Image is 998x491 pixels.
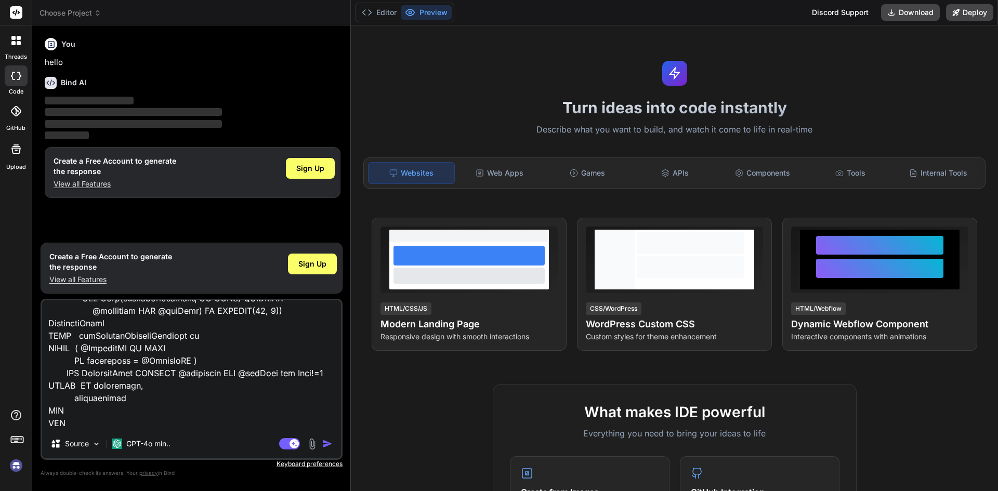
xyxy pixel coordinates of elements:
[401,5,452,20] button: Preview
[126,439,170,449] p: GPT-4o min..
[457,162,543,184] div: Web Apps
[586,317,763,331] h4: WordPress Custom CSS
[357,123,992,137] p: Describe what you want to build, and watch it come to life in real-time
[322,439,333,449] img: icon
[42,300,341,429] textarea: LOREMI DOLO [sit].[AME_CONSECTETURADIPISCINGELI] @seddoeius TEMP, @incIdid UTLA, @EtdolorEM ALIQU...
[632,162,718,184] div: APIs
[946,4,993,21] button: Deploy
[45,108,222,116] span: ‌
[45,57,340,69] p: hello
[808,162,894,184] div: Tools
[65,439,89,449] p: Source
[895,162,981,184] div: Internal Tools
[45,131,89,139] span: ‌
[791,317,968,331] h4: Dynamic Webflow Component
[40,8,101,18] span: Choose Project
[510,401,839,423] h2: What makes IDE powerful
[791,331,968,342] p: Interactive components with animations
[41,468,343,478] p: Always double-check its answers. Your in Bind
[586,331,763,342] p: Custom styles for theme enhancement
[510,427,839,440] p: Everything you need to bring your ideas to life
[881,4,940,21] button: Download
[6,163,26,171] label: Upload
[7,457,25,474] img: signin
[49,274,172,285] p: View all Features
[61,77,86,88] h6: Bind AI
[296,163,324,174] span: Sign Up
[9,87,23,96] label: code
[545,162,631,184] div: Games
[720,162,806,184] div: Components
[61,39,75,49] h6: You
[380,331,558,342] p: Responsive design with smooth interactions
[6,124,25,132] label: GitHub
[49,251,172,272] h1: Create a Free Account to generate the response
[139,470,158,476] span: privacy
[358,5,401,20] button: Editor
[306,438,318,450] img: attachment
[45,120,222,128] span: ‌
[41,460,343,468] p: Keyboard preferences
[298,259,326,269] span: Sign Up
[380,317,558,331] h4: Modern Landing Page
[806,4,875,21] div: Discord Support
[791,302,846,315] div: HTML/Webflow
[586,302,641,315] div: CSS/WordPress
[45,97,134,104] span: ‌
[54,179,176,189] p: View all Features
[357,98,992,117] h1: Turn ideas into code instantly
[5,52,27,61] label: threads
[54,156,176,177] h1: Create a Free Account to generate the response
[112,439,122,449] img: GPT-4o mini
[92,440,101,448] img: Pick Models
[368,162,455,184] div: Websites
[380,302,431,315] div: HTML/CSS/JS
